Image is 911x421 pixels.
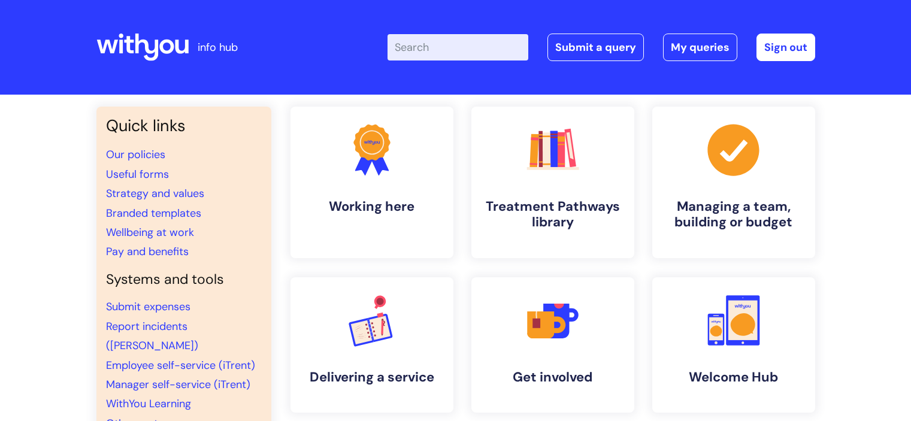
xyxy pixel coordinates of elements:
[662,369,806,385] h4: Welcome Hub
[652,107,815,258] a: Managing a team, building or budget
[388,34,528,60] input: Search
[652,277,815,413] a: Welcome Hub
[662,199,806,231] h4: Managing a team, building or budget
[300,199,444,214] h4: Working here
[106,319,198,353] a: Report incidents ([PERSON_NAME])
[106,206,201,220] a: Branded templates
[300,369,444,385] h4: Delivering a service
[106,299,190,314] a: Submit expenses
[290,277,453,413] a: Delivering a service
[106,377,250,392] a: Manager self-service (iTrent)
[290,107,453,258] a: Working here
[481,199,625,231] h4: Treatment Pathways library
[481,369,625,385] h4: Get involved
[756,34,815,61] a: Sign out
[198,38,238,57] p: info hub
[547,34,644,61] a: Submit a query
[106,116,262,135] h3: Quick links
[106,358,255,372] a: Employee self-service (iTrent)
[106,167,169,181] a: Useful forms
[471,277,634,413] a: Get involved
[471,107,634,258] a: Treatment Pathways library
[663,34,737,61] a: My queries
[106,271,262,288] h4: Systems and tools
[106,225,194,240] a: Wellbeing at work
[106,186,204,201] a: Strategy and values
[106,396,191,411] a: WithYou Learning
[106,147,165,162] a: Our policies
[106,244,189,259] a: Pay and benefits
[388,34,815,61] div: | -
